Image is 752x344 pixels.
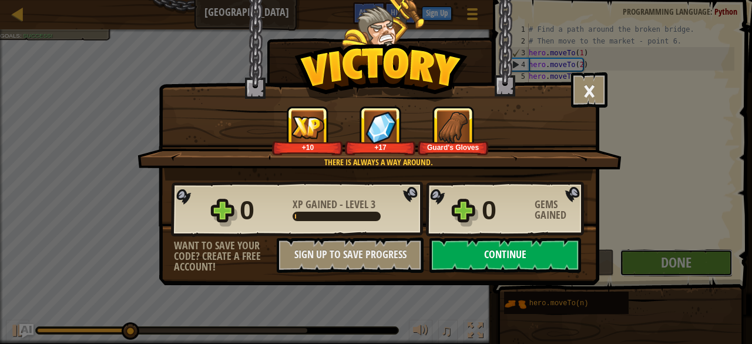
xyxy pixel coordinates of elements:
img: Gems Gained [365,111,396,143]
button: Continue [429,238,581,273]
img: New Item [437,111,469,143]
button: × [571,72,607,108]
div: 0 [482,192,528,229]
img: XP Gained [291,116,324,139]
div: 0 [240,192,286,229]
div: Gems Gained [535,199,587,221]
div: +10 [274,143,341,152]
img: Victory [294,44,468,102]
div: +17 [347,143,414,152]
span: 3 [371,197,375,212]
span: XP Gained [293,197,340,212]
div: Guard's Gloves [420,143,486,152]
div: There is always a way around. [193,156,564,168]
button: Sign Up to Save Progress [277,238,424,273]
span: Level [343,197,371,212]
div: - [293,199,375,210]
div: Want to save your code? Create a free account! [174,241,277,272]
